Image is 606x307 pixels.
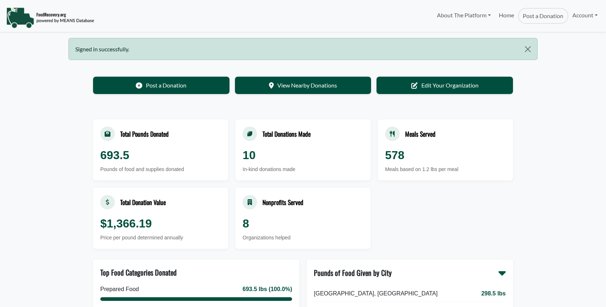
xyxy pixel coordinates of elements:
[405,129,435,138] div: Meals Served
[100,267,177,278] div: Top Food Categories Donated
[519,38,537,60] button: Close
[100,285,139,294] div: Prepared Food
[6,7,94,29] img: NavigationLogo_FoodRecovery-91c16205cd0af1ed486a0f1a7774a6544ea792ac00100771e7dd3ec7c0e58e41.png
[481,289,506,298] span: 298.5 lbs
[243,234,363,242] div: Organizations helped
[93,77,230,94] a: Post a Donation
[100,146,221,164] div: 693.5
[568,8,602,22] a: Account
[262,197,303,207] div: Nonprofits Served
[433,8,495,22] a: About The Platform
[385,166,506,173] div: Meals based on 1.2 lbs per meal
[518,8,568,24] a: Post a Donation
[120,197,166,207] div: Total Donation Value
[243,166,363,173] div: In-kind donations made
[68,38,538,60] div: Signed in successfully.
[376,77,513,94] a: Edit Your Organization
[243,215,363,232] div: 8
[100,215,221,232] div: $1,366.19
[120,129,169,138] div: Total Pounds Donated
[235,77,371,94] a: View Nearby Donations
[100,234,221,242] div: Price per pound determined annually
[385,146,506,164] div: 578
[243,146,363,164] div: 10
[100,166,221,173] div: Pounds of food and supplies donated
[243,285,292,294] div: 693.5 lbs (100.0%)
[495,8,518,24] a: Home
[262,129,311,138] div: Total Donations Made
[314,267,392,278] div: Pounds of Food Given by City
[314,289,438,298] span: [GEOGRAPHIC_DATA], [GEOGRAPHIC_DATA]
